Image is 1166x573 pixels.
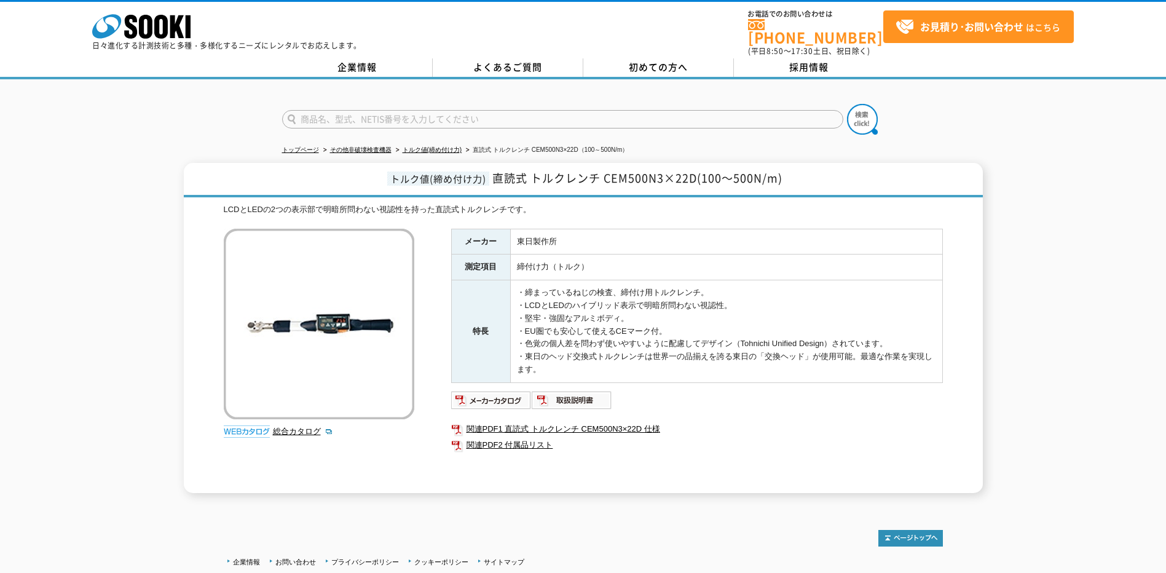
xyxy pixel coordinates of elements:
[224,425,270,438] img: webカタログ
[463,144,628,157] li: 直読式 トルクレンチ CEM500N3×22D（100～500N/m）
[224,204,943,216] div: LCDとLEDの2つの表示部で明暗所問わない視認性を持った直読式トルクレンチです。
[331,558,399,566] a: プライバシーポリシー
[233,558,260,566] a: 企業情報
[510,280,942,383] td: ・締まっているねじの検査、締付け用トルクレンチ。 ・LCDとLEDのハイブリッド表示で明暗所問わない視認性。 ・堅牢・強固なアルミボディ。 ・EU圏でも安心して使えるCEマーク付。 ・色覚の個人...
[403,146,462,153] a: トルク値(締め付け力)
[273,427,333,436] a: 総合カタログ
[748,19,883,44] a: [PHONE_NUMBER]
[451,390,532,410] img: メーカーカタログ
[451,229,510,255] th: メーカー
[414,558,468,566] a: クッキーポリシー
[583,58,734,77] a: 初めての方へ
[734,58,884,77] a: 採用情報
[451,255,510,280] th: 測定項目
[847,104,878,135] img: btn_search.png
[920,19,1023,34] strong: お見積り･お問い合わせ
[451,421,943,437] a: 関連PDF1 直読式 トルクレンチ CEM500N3×22D 仕様
[896,18,1060,36] span: はこちら
[492,170,782,186] span: 直読式 トルクレンチ CEM500N3×22D(100～500N/m)
[766,45,784,57] span: 8:50
[510,229,942,255] td: 東日製作所
[510,255,942,280] td: 締付け力（トルク）
[282,146,319,153] a: トップページ
[629,60,688,74] span: 初めての方へ
[532,390,612,410] img: 取扱説明書
[282,58,433,77] a: 企業情報
[451,280,510,383] th: 特長
[748,10,883,18] span: お電話でのお問い合わせは
[387,172,489,186] span: トルク値(締め付け力)
[451,398,532,408] a: メーカーカタログ
[275,558,316,566] a: お問い合わせ
[878,530,943,547] img: トップページへ
[532,398,612,408] a: 取扱説明書
[484,558,524,566] a: サイトマップ
[282,110,843,128] input: 商品名、型式、NETIS番号を入力してください
[330,146,392,153] a: その他非破壊検査機器
[92,42,361,49] p: 日々進化する計測技術と多種・多様化するニーズにレンタルでお応えします。
[224,229,414,419] img: 直読式 トルクレンチ CEM500N3×22D（100～500N/m）
[791,45,813,57] span: 17:30
[748,45,870,57] span: (平日 ～ 土日、祝日除く)
[883,10,1074,43] a: お見積り･お問い合わせはこちら
[433,58,583,77] a: よくあるご質問
[451,437,943,453] a: 関連PDF2 付属品リスト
